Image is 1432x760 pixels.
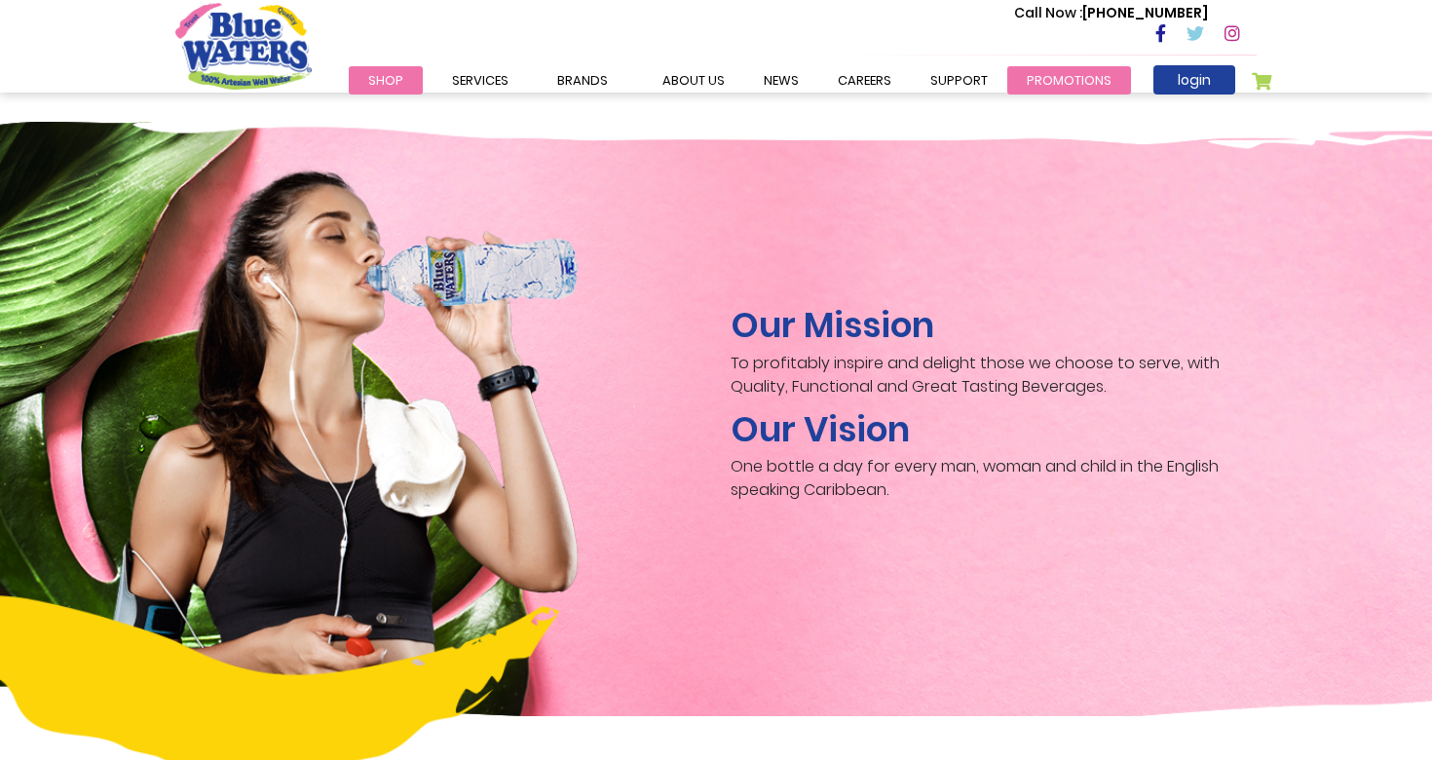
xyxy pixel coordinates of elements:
[368,71,403,90] span: Shop
[731,455,1257,502] p: One bottle a day for every man, woman and child in the English speaking Caribbean.
[731,304,1257,346] h2: Our Mission
[1153,65,1235,95] a: login
[175,3,312,89] a: store logo
[911,66,1007,95] a: support
[1014,3,1208,23] p: [PHONE_NUMBER]
[731,408,1257,450] h2: Our Vision
[1007,66,1131,95] a: Promotions
[818,66,911,95] a: careers
[452,71,509,90] span: Services
[557,71,608,90] span: Brands
[731,352,1257,399] p: To profitably inspire and delight those we choose to serve, with Quality, Functional and Great Ta...
[643,66,744,95] a: about us
[1014,3,1082,22] span: Call Now :
[744,66,818,95] a: News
